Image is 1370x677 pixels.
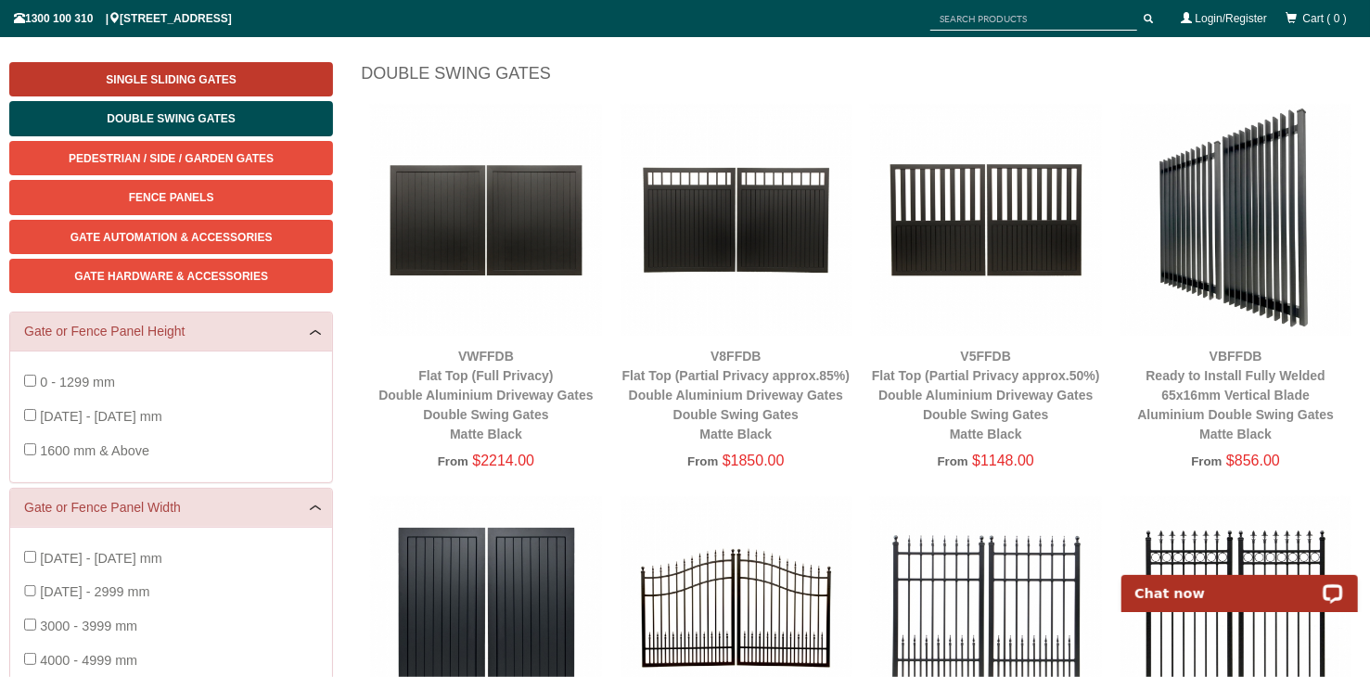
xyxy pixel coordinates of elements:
span: Gate Hardware & Accessories [74,270,268,283]
span: 4000 - 4999 mm [40,653,137,668]
span: From [438,454,468,468]
a: Gate or Fence Panel Width [24,498,318,517]
a: Gate or Fence Panel Height [24,322,318,341]
span: Pedestrian / Side / Garden Gates [69,152,274,165]
span: $2214.00 [472,453,534,468]
a: Double Swing Gates [9,101,333,135]
a: Fence Panels [9,180,333,214]
a: Pedestrian / Side / Garden Gates [9,141,333,175]
input: SEARCH PRODUCTS [930,7,1137,31]
span: 1300 100 310 | [STREET_ADDRESS] [14,12,232,25]
h1: Double Swing Gates [361,62,1361,95]
span: 0 - 1299 mm [40,375,115,390]
span: Double Swing Gates [107,112,235,125]
a: VWFFDBFlat Top (Full Privacy)Double Aluminium Driveway GatesDouble Swing GatesMatte Black [378,349,593,441]
a: V8FFDBFlat Top (Partial Privacy approx.85%)Double Aluminium Driveway GatesDouble Swing GatesMatte... [622,349,851,441]
span: $1148.00 [972,453,1034,468]
a: V5FFDBFlat Top (Partial Privacy approx.50%)Double Aluminium Driveway GatesDouble Swing GatesMatte... [872,349,1100,441]
span: From [687,454,718,468]
span: $856.00 [1226,453,1280,468]
span: From [1192,454,1223,468]
a: Login/Register [1196,12,1267,25]
iframe: LiveChat chat widget [1109,554,1370,612]
span: 3000 - 3999 mm [40,619,137,633]
img: V5FFDB - Flat Top (Partial Privacy approx.50%) - Double Aluminium Driveway Gates - Double Swing G... [870,104,1101,335]
span: Single Sliding Gates [106,73,236,86]
span: [DATE] - [DATE] mm [40,551,161,566]
span: From [938,454,968,468]
span: [DATE] - 2999 mm [40,584,149,599]
img: V8FFDB - Flat Top (Partial Privacy approx.85%) - Double Aluminium Driveway Gates - Double Swing G... [621,104,851,335]
a: Gate Hardware & Accessories [9,259,333,293]
a: Gate Automation & Accessories [9,220,333,254]
span: [DATE] - [DATE] mm [40,409,161,424]
span: Cart ( 0 ) [1303,12,1347,25]
span: Fence Panels [129,191,214,204]
a: Single Sliding Gates [9,62,333,96]
img: VWFFDB - Flat Top (Full Privacy) - Double Aluminium Driveway Gates - Double Swing Gates - Matte B... [370,104,601,335]
a: VBFFDBReady to Install Fully Welded 65x16mm Vertical BladeAluminium Double Swing GatesMatte Black [1137,349,1334,441]
span: Gate Automation & Accessories [70,231,273,244]
img: VBFFDB - Ready to Install Fully Welded 65x16mm Vertical Blade - Aluminium Double Swing Gates - Ma... [1120,104,1351,335]
span: $1850.00 [723,453,785,468]
span: 1600 mm & Above [40,443,149,458]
